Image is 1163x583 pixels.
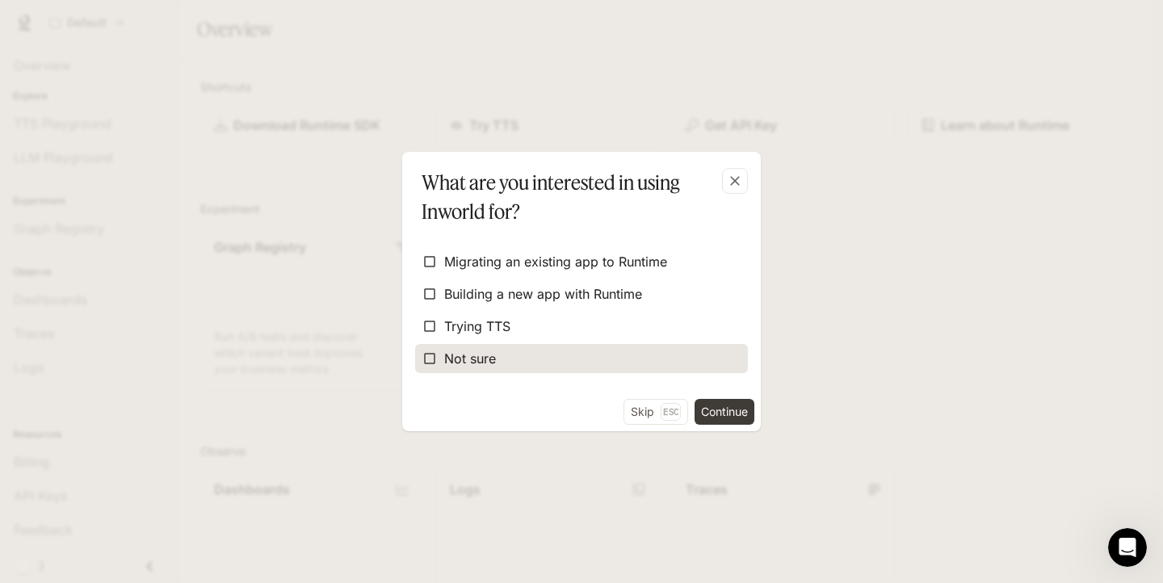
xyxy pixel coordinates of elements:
[444,349,496,368] span: Not sure
[661,403,681,421] p: Esc
[422,168,735,226] p: What are you interested in using Inworld for?
[444,317,510,336] span: Trying TTS
[623,399,688,425] button: SkipEsc
[695,399,754,425] button: Continue
[444,252,667,271] span: Migrating an existing app to Runtime
[444,284,642,304] span: Building a new app with Runtime
[1108,528,1147,567] iframe: Intercom live chat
